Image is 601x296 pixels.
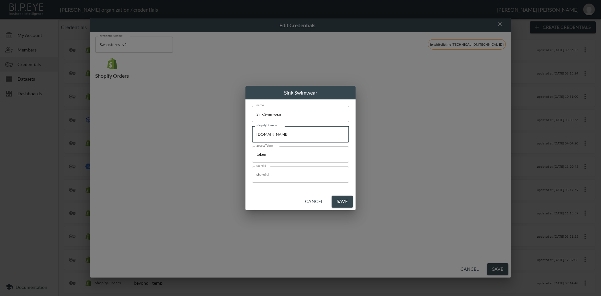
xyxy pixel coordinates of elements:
button: Save [332,196,353,208]
label: storeId [256,164,266,168]
label: name [256,103,264,107]
button: Cancel [302,196,326,208]
h2: Sink Swimwear [245,86,356,99]
label: accessToken [256,143,273,148]
label: shopifyDomain [256,123,277,127]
